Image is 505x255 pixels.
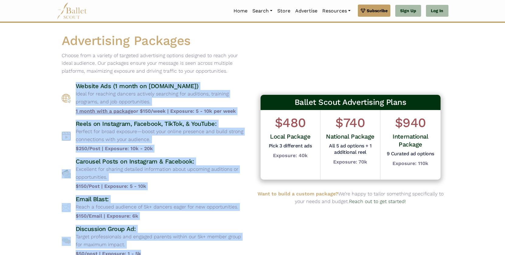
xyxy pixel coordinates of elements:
h4: Reels on Instagram, Facebook, TikTok, & YouTube: [76,120,248,128]
b: or $150/week | Exposure: 5 - 10k per week [76,107,248,115]
a: Resources [320,5,353,17]
h5: All 5 ad options + 1 additional reel [325,143,375,156]
h4: International Package [385,133,436,148]
p: We’re happy to tailor something specifically to your needs and budget. [258,190,444,205]
a: Sign Up [395,5,421,17]
a: Store [275,5,293,17]
h1: Advertising Packages [62,33,248,49]
p: Excellent for sharing detailed information about upcoming auditions or opportunities. [76,165,248,181]
b: Exposure: 70k [333,159,367,165]
b: Want to build a custom package? [258,191,338,197]
a: Subscribe [358,5,390,17]
h4: Local Package [269,133,312,140]
a: Advertise [293,5,320,17]
h4: Carousel Posts on Instagram & Facebook: [76,157,248,165]
h4: National Package [325,133,375,140]
b: $150/Email | Exposure: 6k [76,212,238,220]
a: Reach out to get started! [349,198,406,204]
p: Ideal for reaching dancers actively searching for auditions, training programs, and job opportuni... [76,90,248,105]
span: 1 month with a package [76,108,133,114]
b: Exposure: 40k [273,153,308,158]
a: Search [250,5,275,17]
b: $150/Post | Exposure: 5 - 10k [76,182,248,190]
h1: $480 [269,115,312,131]
p: Target professionals and engaged parents within our 5k+ member group for maximum impact. [76,233,248,248]
img: gem.svg [361,7,365,14]
p: Reach a focused audience of 5k+ dancers eager for new opportunities. [76,203,238,211]
h5: 9 Curated ad options [385,151,436,157]
h3: Ballet Scout Advertising Plans [261,95,441,110]
h1: $740 [325,115,375,131]
b: $250/Post | Exposure: 10k - 20k [76,145,248,153]
h4: Email Blast: [76,195,238,203]
h4: Discussion Group Ad: [76,225,248,233]
b: Exposure: 110k [393,160,428,166]
span: Subscribe [367,7,388,14]
h4: Website Ads (1 month on [DOMAIN_NAME]) [76,82,248,90]
h1: $940 [385,115,436,131]
h5: Pick 3 different ads [269,143,312,149]
p: Choose from a variety of targeted advertising options designed to reach your ideal audience. Our ... [62,52,248,75]
a: Home [231,5,250,17]
a: Log In [426,5,448,17]
p: Perfect for broad exposure—boost your online presence and build strong connections with your audi... [76,128,248,143]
